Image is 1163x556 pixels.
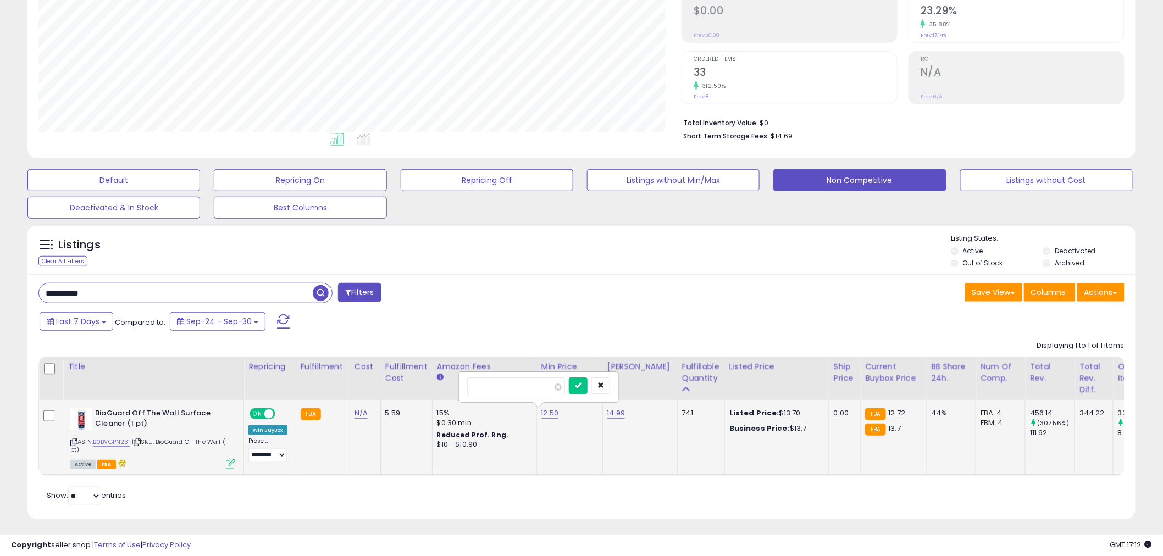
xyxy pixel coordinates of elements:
[694,32,719,38] small: Prev: $0.00
[921,57,1124,63] span: ROI
[437,361,532,372] div: Amazon Fees
[401,169,573,191] button: Repricing Off
[301,361,345,372] div: Fulfillment
[11,540,191,551] div: seller snap | |
[97,460,116,469] span: FBA
[1055,246,1096,255] label: Deactivated
[1118,408,1162,418] div: 33
[186,316,252,327] span: Sep-24 - Sep-30
[95,408,229,431] b: BioGuard Off The Wall Surface Cleaner (1 pt)
[11,540,51,550] strong: Copyright
[699,82,726,90] small: 312.50%
[355,408,368,419] a: N/A
[694,93,708,100] small: Prev: 8
[1037,419,1069,427] small: (307.56%)
[338,283,381,302] button: Filters
[1077,283,1125,302] button: Actions
[694,66,897,81] h2: 33
[248,425,287,435] div: Win BuyBox
[960,169,1133,191] button: Listings without Cost
[981,408,1017,418] div: FBA: 4
[1037,341,1125,351] div: Displaying 1 to 1 of 1 items
[437,372,444,382] small: Amazon Fees.
[214,197,386,219] button: Best Columns
[682,361,720,384] div: Fulfillable Quantity
[40,312,113,331] button: Last 7 Days
[729,361,824,372] div: Listed Price
[834,361,856,384] div: Ship Price
[1118,428,1162,438] div: 8
[437,408,528,418] div: 15%
[951,233,1136,244] p: Listing States:
[541,361,598,372] div: Min Price
[981,418,1017,428] div: FBM: 4
[437,430,509,440] b: Reduced Prof. Rng.
[1079,408,1105,418] div: 344.22
[248,361,291,372] div: Repricing
[981,361,1021,384] div: Num of Comp.
[931,408,967,418] div: 44%
[771,131,793,141] span: $14.69
[385,408,424,418] div: 5.59
[931,361,971,384] div: BB Share 24h.
[865,361,922,384] div: Current Buybox Price
[587,169,760,191] button: Listings without Min/Max
[355,361,376,372] div: Cost
[70,408,92,430] img: 4127i7t3nrL._SL40_.jpg
[170,312,265,331] button: Sep-24 - Sep-30
[56,316,99,327] span: Last 7 Days
[116,459,128,467] i: hazardous material
[274,409,291,419] span: OFF
[437,418,528,428] div: $0.30 min
[963,246,983,255] label: Active
[694,4,897,19] h2: $0.00
[115,317,165,327] span: Compared to:
[889,423,901,433] span: 13.7
[68,361,239,372] div: Title
[683,118,758,127] b: Total Inventory Value:
[921,32,946,38] small: Prev: 17.14%
[729,408,779,418] b: Listed Price:
[214,169,386,191] button: Repricing On
[729,408,821,418] div: $13.70
[729,424,821,433] div: $13.7
[889,408,906,418] span: 12.72
[385,361,428,384] div: Fulfillment Cost
[70,408,235,468] div: ASIN:
[834,408,852,418] div: 0.00
[1079,361,1109,396] div: Total Rev. Diff.
[921,66,1124,81] h2: N/A
[251,409,264,419] span: ON
[1031,287,1066,298] span: Columns
[682,408,716,418] div: 741
[70,437,227,454] span: | SKU: BioGuard Off The Wall (1 pt)
[607,361,673,372] div: [PERSON_NAME]
[58,237,101,253] h5: Listings
[142,540,191,550] a: Privacy Policy
[437,440,528,449] div: $10 - $10.90
[38,256,87,266] div: Clear All Filters
[1030,428,1075,438] div: 111.92
[1110,540,1152,550] span: 2025-10-8 17:12 GMT
[1030,361,1070,384] div: Total Rev.
[1030,408,1075,418] div: 456.14
[541,408,559,419] a: 12.50
[1024,283,1076,302] button: Columns
[607,408,625,419] a: 14.99
[865,424,885,436] small: FBA
[773,169,946,191] button: Non Competitive
[683,115,1116,129] li: $0
[683,131,769,141] b: Short Term Storage Fees:
[1118,361,1158,384] div: Ordered Items
[1055,258,1084,268] label: Archived
[963,258,1003,268] label: Out of Stock
[694,57,897,63] span: Ordered Items
[301,408,321,420] small: FBA
[27,197,200,219] button: Deactivated & In Stock
[94,540,141,550] a: Terms of Use
[965,283,1022,302] button: Save View
[248,437,287,462] div: Preset:
[27,169,200,191] button: Default
[729,423,790,433] b: Business Price:
[93,437,130,447] a: B0BVGPN231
